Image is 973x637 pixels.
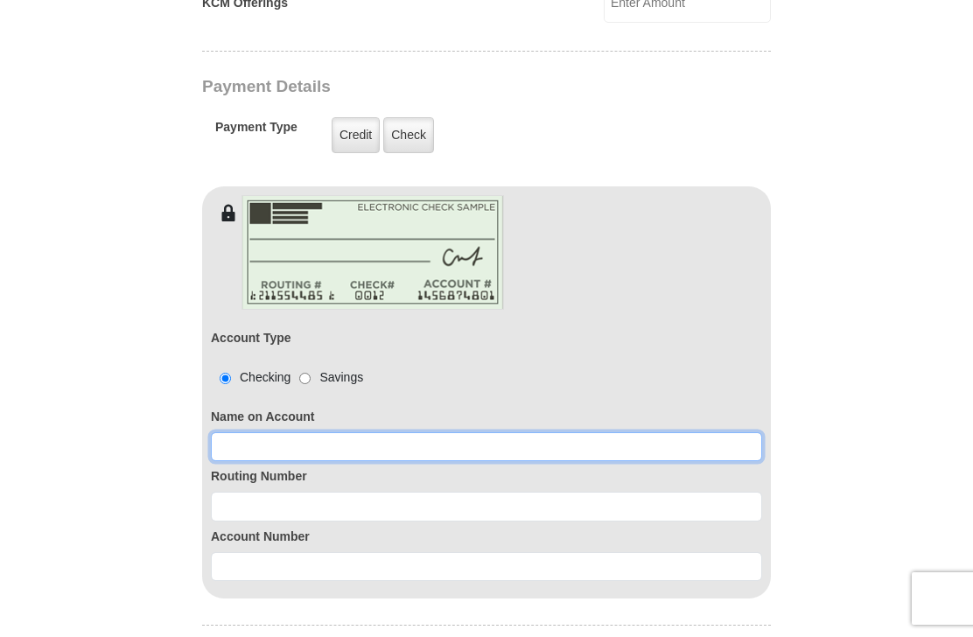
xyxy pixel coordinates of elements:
label: Check [383,117,434,153]
label: Routing Number [211,467,762,486]
label: Account Number [211,528,762,546]
label: Name on Account [211,408,762,426]
img: check-en.png [241,195,504,310]
label: Credit [332,117,380,153]
label: Account Type [211,329,291,347]
h5: Payment Type [215,120,297,143]
h3: Payment Details [202,77,648,97]
div: Checking Savings [211,368,363,387]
